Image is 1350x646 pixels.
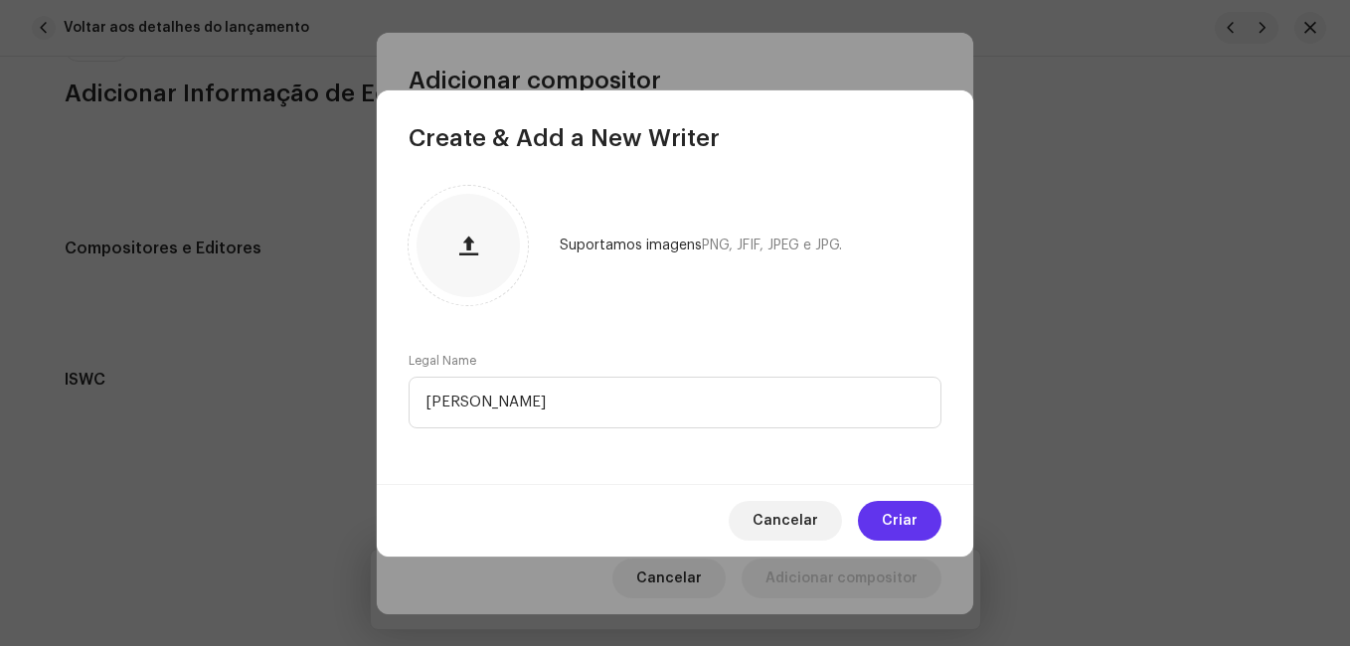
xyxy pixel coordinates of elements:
[409,377,941,428] input: Enter legal name
[560,238,842,253] div: Suportamos imagens
[753,501,818,541] span: Cancelar
[882,501,918,541] span: Criar
[729,501,842,541] button: Cancelar
[409,122,720,154] span: Create & Add a New Writer
[702,239,842,252] span: PNG, JFIF, JPEG e JPG.
[858,501,941,541] button: Criar
[409,353,476,369] label: Legal Name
